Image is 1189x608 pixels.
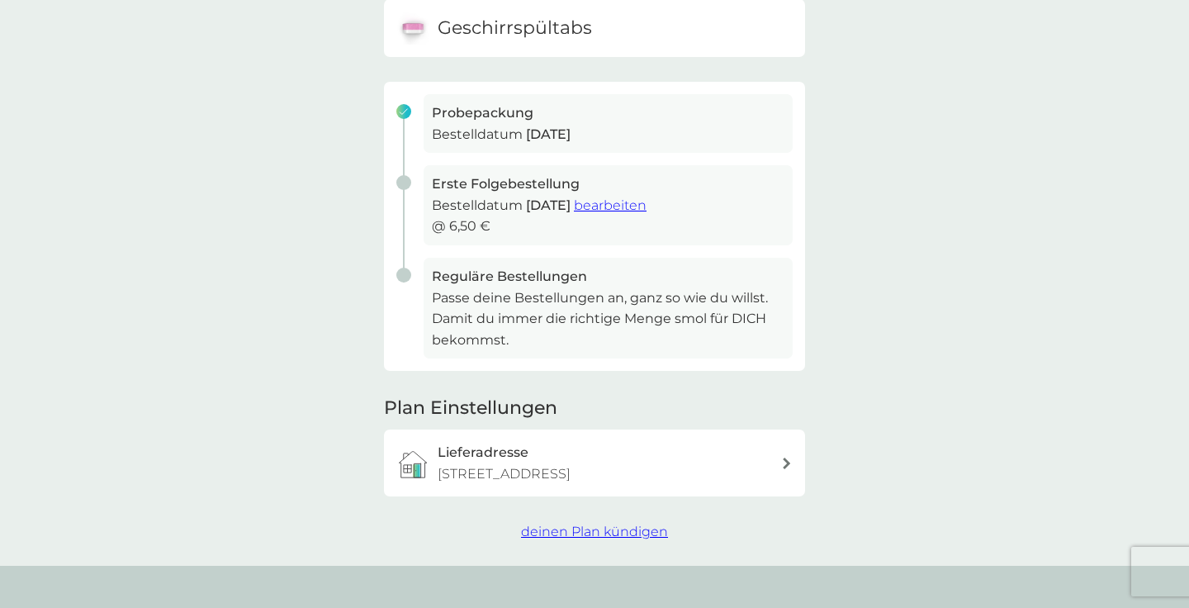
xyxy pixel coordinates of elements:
h3: Reguläre Bestellungen [432,266,784,287]
p: Bestelldatum [432,124,784,145]
h3: Erste Folgebestellung [432,173,784,195]
span: deinen Plan kündigen [521,524,668,539]
p: [STREET_ADDRESS] [438,463,571,485]
h3: Probepackung [432,102,784,124]
p: Passe deine Bestellungen an, ganz so wie du willst. Damit du immer die richtige Menge smol für DI... [432,287,784,351]
a: Lieferadresse[STREET_ADDRESS] [384,430,805,496]
p: @ 6,50 € [432,216,784,237]
button: deinen Plan kündigen [521,521,668,543]
p: Bestelldatum [432,195,784,216]
h6: Geschirrspültabs [438,16,592,41]
button: bearbeiten [574,195,647,216]
span: bearbeiten [574,197,647,213]
img: Geschirrspültabs [396,12,429,45]
h3: Lieferadresse [438,442,528,463]
span: [DATE] [526,126,571,142]
span: [DATE] [526,197,571,213]
h2: Plan Einstellungen [384,396,557,421]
